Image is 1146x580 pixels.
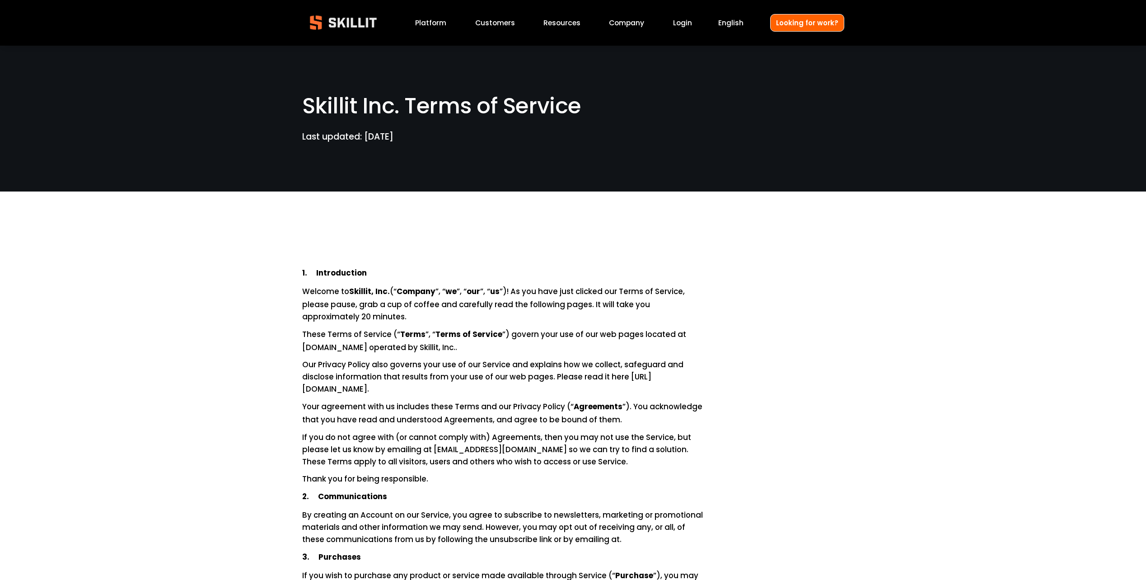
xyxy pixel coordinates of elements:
[718,18,744,28] span: English
[302,329,688,353] span: These Terms of Service (“ ”, “ ”) govern your use of our web pages located at [DOMAIN_NAME] opera...
[302,510,705,545] span: By creating an Account on our Service, you agree to subscribe to newsletters, marketing or promot...
[718,17,744,29] div: language picker
[445,285,457,299] strong: we
[770,14,844,32] a: Looking for work?
[673,17,692,29] a: Login
[302,473,428,484] span: Thank you for being responsible.
[302,267,367,280] strong: 1. Introduction
[302,401,704,425] span: Your agreement with us includes these Terms and our Privacy Policy (“ ”). You acknowledge that yo...
[302,551,361,564] strong: 3. Purchases
[415,17,446,29] a: Platform
[302,286,687,322] span: Welcome to (“ ”, “ ”, “ ”, “ ”)! As you have just clicked our Terms of Service, please pause, gra...
[475,17,515,29] a: Customers
[543,17,580,29] a: folder dropdown
[397,285,435,299] strong: Company
[609,17,644,29] a: Company
[302,432,693,467] span: If you do not agree with (or cannot comply with) Agreements, then you may not use the Service, bu...
[302,91,581,121] span: Skillit Inc. Terms of Service
[467,285,480,299] strong: our
[349,285,390,299] strong: Skillit, Inc.
[302,9,384,36] img: Skillit
[435,328,502,341] strong: Terms of Service
[574,401,622,414] strong: Agreements
[302,130,709,144] p: Last updated: [DATE]
[490,285,500,299] strong: us
[302,359,685,394] span: Our Privacy Policy also governs your use of our Service and explains how we collect, safeguard an...
[543,18,580,28] span: Resources
[302,491,387,504] strong: 2. Communications
[400,328,426,341] strong: Terms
